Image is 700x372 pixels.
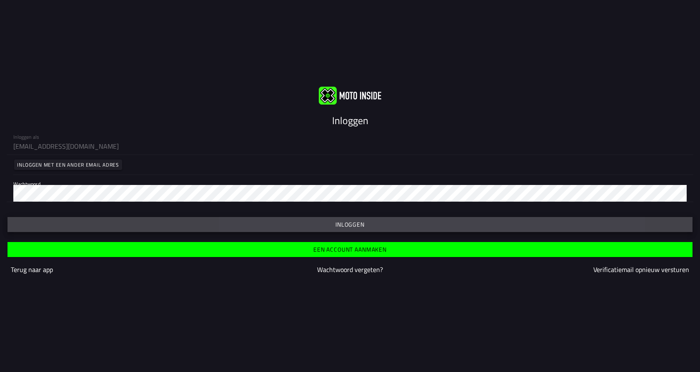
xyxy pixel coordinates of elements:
[593,265,689,275] a: Verificatiemail opnieuw versturen
[7,242,692,257] ion-button: Een account aanmaken
[335,222,365,227] ion-text: Inloggen
[332,113,368,128] ion-text: Inloggen
[11,265,53,275] a: Terug naar app
[317,265,383,275] a: Wachtwoord vergeten?
[14,160,122,170] ion-button: Inloggen met een ander email adres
